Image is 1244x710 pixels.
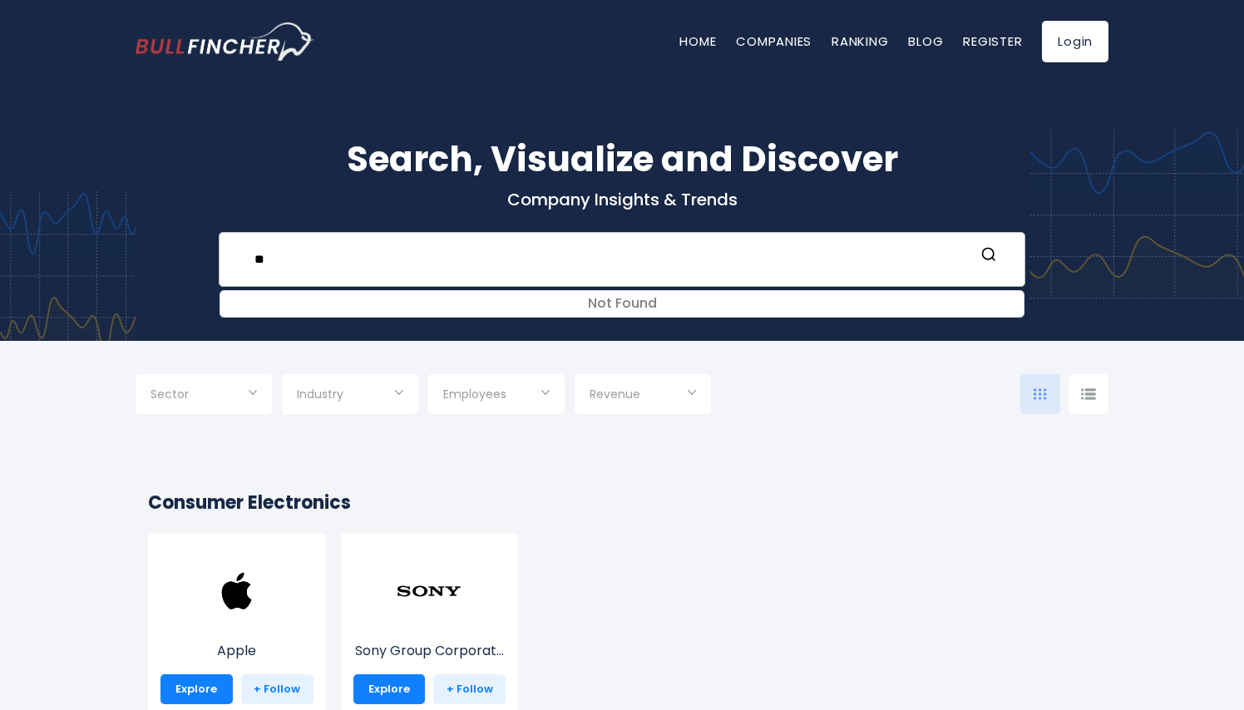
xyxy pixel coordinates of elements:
span: Sector [151,387,189,402]
a: Blog [908,32,943,50]
img: SONY.png [396,558,462,624]
a: Login [1042,21,1108,62]
span: Industry [297,387,343,402]
a: Apple [160,589,313,661]
img: icon-comp-grid.svg [1034,388,1047,400]
a: Home [679,32,716,50]
a: Sony Group Corporat... [353,589,506,661]
a: Ranking [832,32,888,50]
span: Revenue [590,387,640,402]
a: Companies [736,32,812,50]
a: Register [963,32,1022,50]
h2: Consumer Electronics [148,489,1096,516]
a: + Follow [241,674,313,704]
input: Selection [151,381,257,411]
a: Explore [160,674,233,704]
a: + Follow [433,674,506,704]
a: Explore [353,674,426,704]
p: Company Insights & Trends [136,189,1108,210]
img: bullfincher logo [136,22,314,61]
p: Sony Group Corporation [353,641,506,661]
input: Selection [443,381,550,411]
img: AAPL.png [204,558,270,624]
a: Go to homepage [136,22,314,61]
button: Search [978,246,1000,268]
div: Not Found [220,291,1024,317]
span: Employees [443,387,506,402]
input: Selection [590,381,696,411]
h1: Search, Visualize and Discover [136,133,1108,185]
input: Selection [297,381,403,411]
img: icon-comp-list-view.svg [1081,388,1096,400]
p: Apple [160,641,313,661]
